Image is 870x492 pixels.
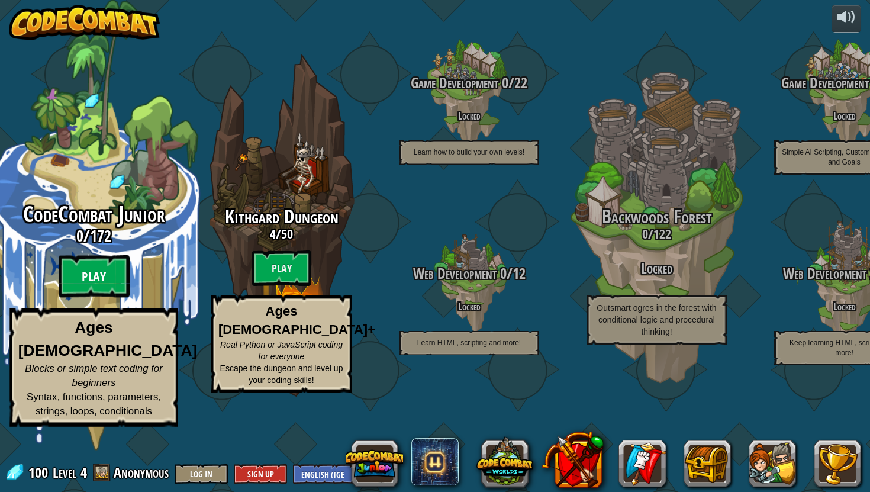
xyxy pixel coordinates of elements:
[188,37,375,413] div: Complete previous world to unlock
[9,5,160,40] img: CodeCombat - Learn how to code by playing a game
[175,464,228,484] button: Log In
[28,463,51,482] span: 100
[653,225,671,243] span: 122
[270,225,276,243] span: 4
[218,304,375,337] strong: Ages [DEMOGRAPHIC_DATA]+
[252,250,311,286] btn: Play
[375,301,563,312] h4: Locked
[225,204,339,229] span: Kithgard Dungeon
[498,73,508,93] span: 0
[76,225,83,246] span: 0
[597,303,716,336] span: Outsmart ogres in the forest with conditional logic and procedural thinking!
[642,225,648,243] span: 0
[375,266,563,282] h3: /
[234,464,287,484] button: Sign Up
[281,225,293,243] span: 50
[513,263,526,284] span: 12
[413,263,497,284] span: Web Development
[563,261,750,276] h3: Locked
[220,340,343,361] span: Real Python or JavaScript coding for everyone
[375,75,563,91] h3: /
[27,391,161,417] span: Syntax, functions, parameters, strings, loops, conditionals
[80,463,87,482] span: 4
[59,255,130,298] btn: Play
[497,263,507,284] span: 0
[114,463,169,482] span: Anonymous
[414,148,524,156] span: Learn how to build your own levels!
[563,227,750,241] h3: /
[23,199,165,230] span: CodeCombat Junior
[53,463,76,483] span: Level
[417,339,521,347] span: Learn HTML, scripting and more!
[375,110,563,121] h4: Locked
[832,5,861,33] button: Adjust volume
[90,225,111,246] span: 172
[514,73,527,93] span: 22
[602,204,712,229] span: Backwoods Forest
[220,364,343,385] span: Escape the dungeon and level up your coding skills!
[411,73,498,93] span: Game Development
[25,363,163,388] span: Blocks or simple text coding for beginners
[188,227,375,241] h3: /
[18,319,198,359] strong: Ages [DEMOGRAPHIC_DATA]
